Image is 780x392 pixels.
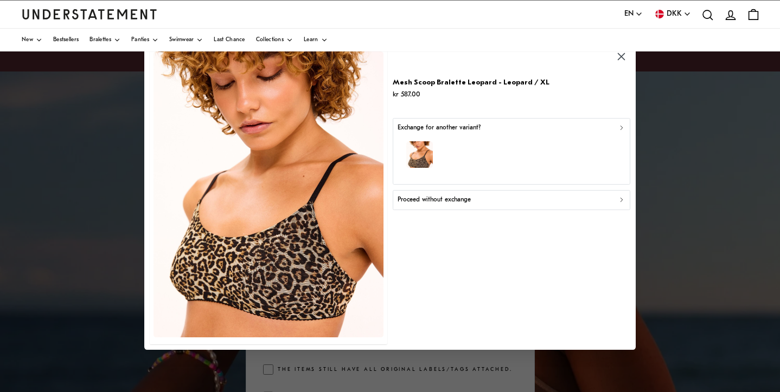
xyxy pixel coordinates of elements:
span: New [22,37,33,43]
a: Collections [256,29,293,51]
a: Last Chance [214,29,245,51]
span: Panties [131,37,149,43]
a: New [22,29,42,51]
p: Mesh Scoop Bralette Leopard - Leopard / XL [393,77,549,88]
span: DKK [667,8,682,20]
img: model-name=Felicia|model-size=M [406,141,433,168]
span: Last Chance [214,37,245,43]
a: Panties [131,29,158,51]
a: Swimwear [169,29,203,51]
img: 2_6b21837e-d6c0-4c53-80ae-2487428db76d.jpg [154,51,383,337]
button: EN [624,8,643,20]
button: Proceed without exchange [393,190,630,210]
span: Bestsellers [53,37,79,43]
p: kr 587.00 [393,89,549,100]
p: Exchange for another variant? [398,122,481,133]
span: Collections [256,37,284,43]
button: Exchange for another variant?model-name=Felicia|model-size=M [393,118,630,185]
a: Bralettes [89,29,120,51]
span: Swimwear [169,37,194,43]
p: Proceed without exchange [398,195,471,205]
span: EN [624,8,634,20]
span: Bralettes [89,37,111,43]
a: Bestsellers [53,29,79,51]
a: Understatement Homepage [22,9,157,19]
span: Learn [304,37,318,43]
a: Learn [304,29,328,51]
button: DKK [654,8,691,20]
